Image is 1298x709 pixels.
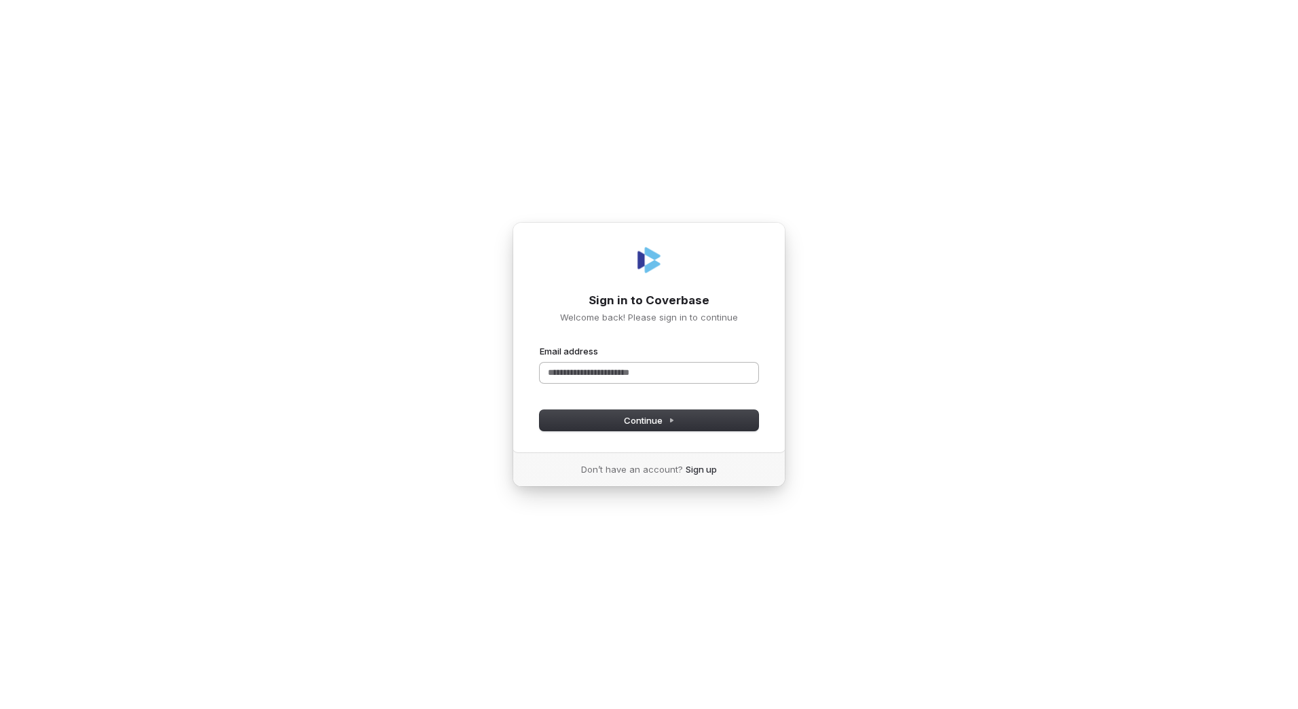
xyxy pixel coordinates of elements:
h1: Sign in to Coverbase [540,293,758,309]
span: Continue [624,414,675,426]
span: Don’t have an account? [581,463,683,475]
button: Continue [540,410,758,431]
label: Email address [540,345,598,357]
a: Sign up [686,463,717,475]
img: Coverbase [633,244,665,276]
p: Welcome back! Please sign in to continue [540,311,758,323]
